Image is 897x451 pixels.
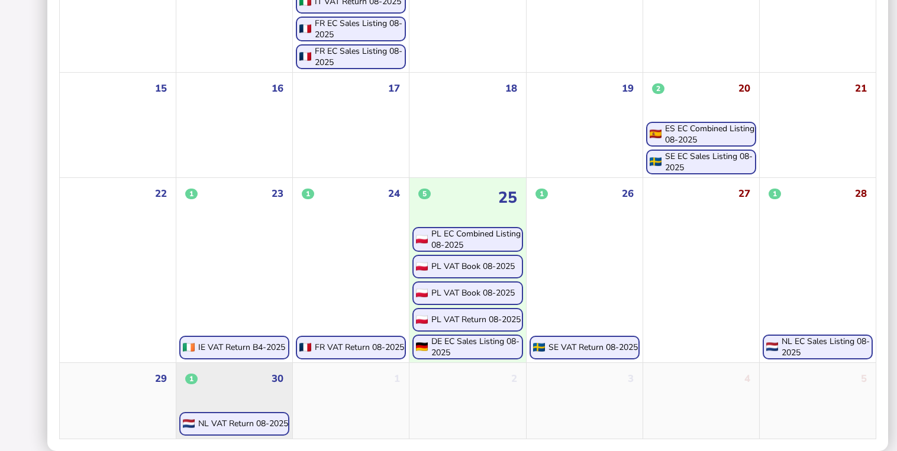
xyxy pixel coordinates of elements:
[272,82,283,95] span: 16
[180,419,195,428] img: nl.png
[412,335,522,359] div: Open
[511,372,517,385] span: 2
[180,343,195,352] img: ie.png
[179,412,289,436] div: Open
[414,235,428,244] img: pl.png
[412,308,522,332] div: Open
[738,82,750,95] span: 20
[394,372,400,385] span: 1
[315,342,404,353] div: FR VAT Return 08-2025
[622,82,634,95] span: 19
[431,228,521,251] div: PL EC Combined Listing 08-2025
[646,150,756,174] div: Open
[296,17,406,41] div: Open
[272,372,283,385] span: 30
[622,187,634,200] span: 26
[414,342,428,351] img: de.png
[769,189,781,199] span: 1
[412,255,522,278] div: Open
[665,151,755,173] div: SE EC Sales Listing 08-2025
[782,336,872,358] div: NL EC Sales Listing 08-2025
[198,418,288,429] div: NL VAT Return 08-2025
[418,189,431,199] span: 5
[431,336,521,358] div: DE EC Sales Listing 08-2025
[272,187,283,200] span: 23
[296,44,406,69] div: Open
[296,336,406,359] div: Open
[198,342,285,353] div: IE VAT Return B4-2025
[531,343,545,352] img: se.png
[738,187,750,200] span: 27
[498,187,517,208] span: 25
[855,187,867,200] span: 28
[412,281,522,305] div: Open
[665,123,755,145] div: ES EC Combined Listing 08-2025
[315,46,405,68] div: FR EC Sales Listing 08-2025
[647,157,662,166] img: se.png
[763,335,873,359] div: Open
[431,314,521,325] div: PL VAT Return 08-2025
[764,342,778,351] img: nl.png
[302,189,314,199] span: 1
[861,372,867,385] span: 5
[297,343,311,352] img: fr.png
[548,342,638,353] div: SE VAT Return 08-2025
[744,372,750,385] span: 4
[412,227,522,252] div: Open
[414,315,428,324] img: pl.png
[530,336,640,359] div: Open
[179,336,289,359] div: Open
[414,288,428,297] img: pl.png
[155,187,167,200] span: 22
[431,261,515,272] div: PL VAT Book 08-2025
[315,18,405,40] div: FR EC Sales Listing 08-2025
[535,189,548,199] span: 1
[185,374,198,384] span: 1
[155,82,167,95] span: 15
[652,83,664,94] span: 2
[628,372,634,385] span: 3
[855,82,867,95] span: 21
[185,189,198,199] span: 1
[646,122,756,147] div: Open
[297,52,311,61] img: fr.png
[297,24,311,33] img: fr.png
[388,82,400,95] span: 17
[505,82,517,95] span: 18
[388,187,400,200] span: 24
[155,372,167,385] span: 29
[647,129,662,138] img: es.png
[414,262,428,271] img: pl.png
[431,287,515,298] div: PL VAT Book 08-2025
